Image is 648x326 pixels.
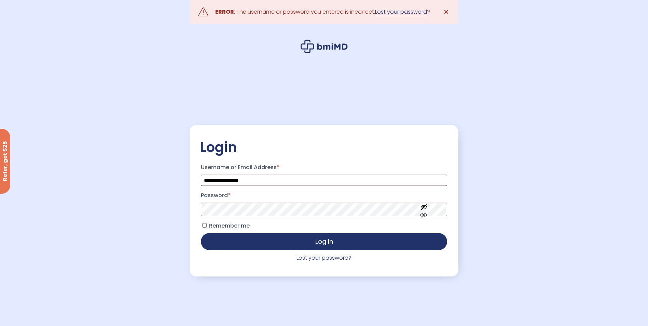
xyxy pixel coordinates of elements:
[405,198,443,221] button: Show password
[201,233,447,250] button: Log in
[201,162,447,173] label: Username or Email Address
[297,254,351,262] a: Lost your password?
[215,8,234,16] strong: ERROR
[209,222,250,230] span: Remember me
[202,223,207,228] input: Remember me
[375,8,427,16] a: Lost your password
[440,5,453,19] a: ✕
[200,139,448,156] h2: Login
[201,190,447,201] label: Password
[443,7,449,17] span: ✕
[215,7,430,17] div: : The username or password you entered is incorrect. ?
